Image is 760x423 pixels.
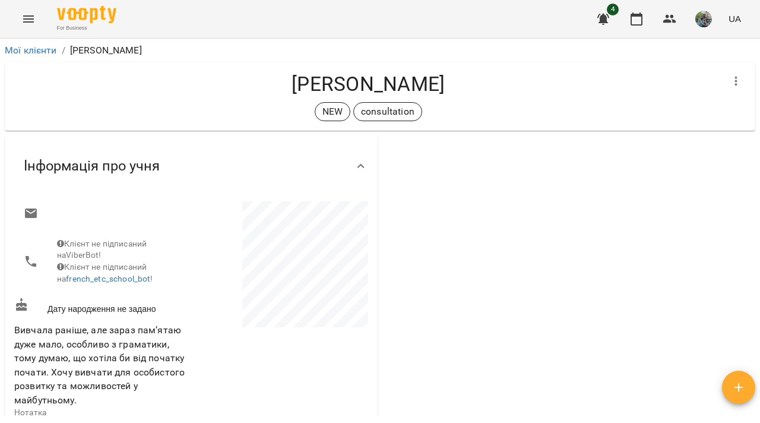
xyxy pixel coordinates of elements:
[724,8,746,30] button: UA
[70,43,142,58] p: [PERSON_NAME]
[5,43,755,58] nav: breadcrumb
[24,157,160,175] span: Інформація про учня
[353,102,422,121] div: consultation
[12,295,191,317] div: Дату народження не задано
[5,45,57,56] a: Мої клієнти
[57,239,147,260] span: Клієнт не підписаний на ViberBot!
[5,135,378,197] div: Інформація про учня
[57,6,116,23] img: Voopty Logo
[62,43,65,58] li: /
[695,11,712,27] img: c71655888622cca4d40d307121b662d7.jpeg
[361,105,414,119] p: consultation
[14,324,185,406] span: Вивчала раніше, але зараз памʼятаю дуже мало, особливо з граматики, тому думаю, що хотіла би від ...
[315,102,350,121] div: NEW
[57,262,153,283] span: Клієнт не підписаний на !
[14,5,43,33] button: Menu
[66,274,150,283] a: french_etc_school_bot
[14,407,189,419] p: Нотатка
[322,105,343,119] p: NEW
[729,12,741,25] span: UA
[57,24,116,32] span: For Business
[14,72,722,96] h4: [PERSON_NAME]
[607,4,619,15] span: 4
